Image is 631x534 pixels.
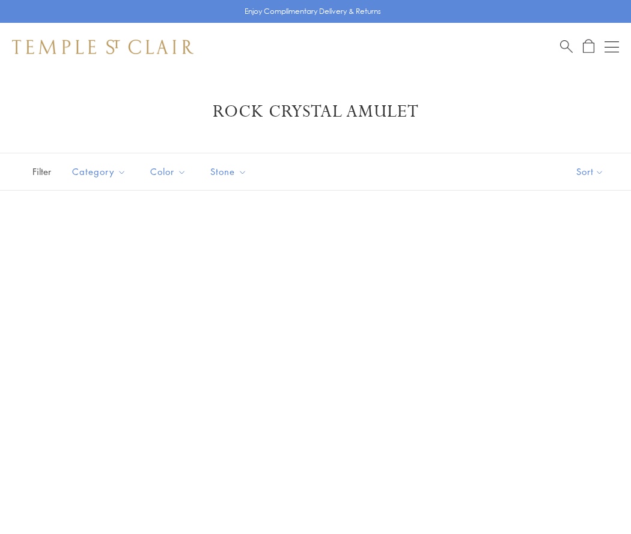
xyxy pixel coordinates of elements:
[549,153,631,190] button: Show sort by
[63,158,135,185] button: Category
[560,39,573,54] a: Search
[66,164,135,179] span: Category
[204,164,256,179] span: Stone
[30,101,601,123] h1: Rock Crystal Amulet
[583,39,594,54] a: Open Shopping Bag
[141,158,195,185] button: Color
[12,40,194,54] img: Temple St. Clair
[144,164,195,179] span: Color
[201,158,256,185] button: Stone
[245,5,381,17] p: Enjoy Complimentary Delivery & Returns
[605,40,619,54] button: Open navigation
